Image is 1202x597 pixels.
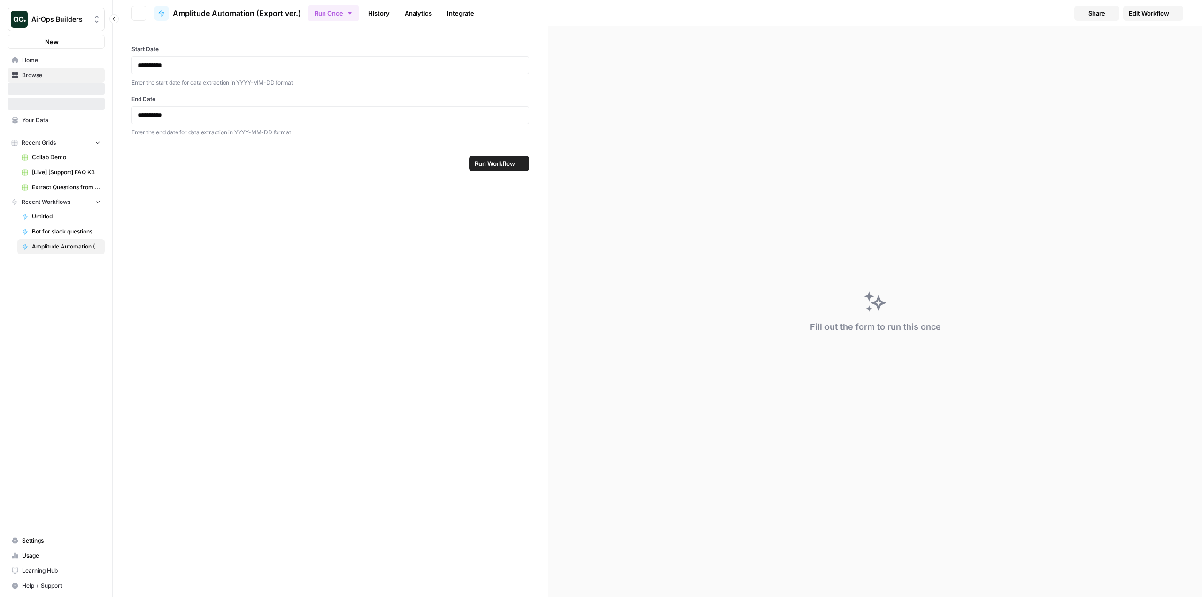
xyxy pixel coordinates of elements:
span: Run Workflow [475,159,515,168]
span: Recent Grids [22,139,56,147]
span: AirOps Builders [31,15,88,24]
button: Share [1074,6,1119,21]
button: Run Once [308,5,359,21]
label: End Date [131,95,529,103]
span: Help + Support [22,581,100,590]
span: Amplitude Automation (Export ver.) [32,242,100,251]
a: Integrate [441,6,480,21]
button: New [8,35,105,49]
a: Amplitude Automation (Export ver.) [17,239,105,254]
span: Learning Hub [22,566,100,575]
a: Untitled [17,209,105,224]
span: Bot for slack questions pt. 1 [32,227,100,236]
span: Usage [22,551,100,560]
span: Edit Workflow [1129,8,1169,18]
img: AirOps Builders Logo [11,11,28,28]
button: Recent Workflows [8,195,105,209]
a: Extract Questions from Slack > FAQ Grid [17,180,105,195]
a: [Live] [Support] FAQ KB [17,165,105,180]
a: Usage [8,548,105,563]
span: Untitled [32,212,100,221]
span: [Live] [Support] FAQ KB [32,168,100,177]
span: Amplitude Automation (Export ver.) [173,8,301,19]
span: Browse [22,71,100,79]
span: Share [1088,8,1105,18]
button: Help + Support [8,578,105,593]
span: Your Data [22,116,100,124]
div: Fill out the form to run this once [810,320,941,333]
a: History [362,6,395,21]
a: Edit Workflow [1123,6,1183,21]
a: Your Data [8,113,105,128]
a: Amplitude Automation (Export ver.) [154,6,301,21]
span: Collab Demo [32,153,100,162]
a: Browse [8,68,105,83]
a: Collab Demo [17,150,105,165]
span: Recent Workflows [22,198,70,206]
label: Start Date [131,45,529,54]
p: Enter the end date for data extraction in YYYY-MM-DD format [131,128,529,137]
span: Extract Questions from Slack > FAQ Grid [32,183,100,192]
p: Enter the start date for data extraction in YYYY-MM-DD format [131,78,529,87]
span: Settings [22,536,100,545]
button: Workspace: AirOps Builders [8,8,105,31]
button: Recent Grids [8,136,105,150]
a: Learning Hub [8,563,105,578]
a: Home [8,53,105,68]
span: Home [22,56,100,64]
a: Bot for slack questions pt. 1 [17,224,105,239]
span: New [45,37,59,47]
button: Run Workflow [469,156,529,171]
a: Analytics [399,6,438,21]
a: Settings [8,533,105,548]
